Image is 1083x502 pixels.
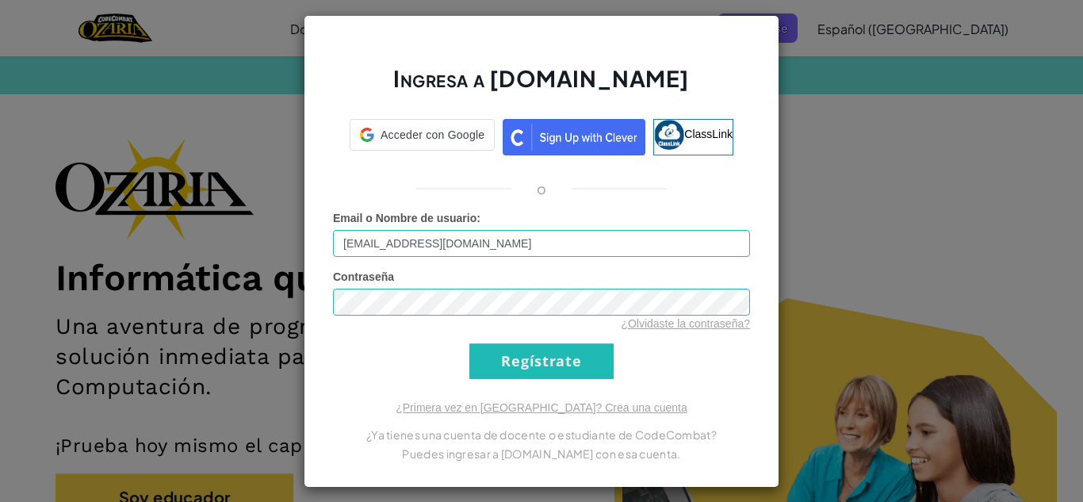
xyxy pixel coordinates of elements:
[381,127,484,143] span: Acceder con Google
[654,120,684,150] img: classlink-logo-small.png
[333,210,480,226] label: :
[350,119,495,151] div: Acceder con Google
[333,444,750,463] p: Puedes ingresar a [DOMAIN_NAME] con esa cuenta.
[333,425,750,444] p: ¿Ya tienes una cuenta de docente o estudiante de CodeCombat?
[350,119,495,155] a: Acceder con Google
[684,127,733,140] span: ClassLink
[333,63,750,109] h2: Ingresa a [DOMAIN_NAME]
[333,212,476,224] span: Email o Nombre de usuario
[503,119,645,155] img: clever_sso_button@2x.png
[537,179,546,198] p: o
[333,270,394,283] span: Contraseña
[396,401,687,414] a: ¿Primera vez en [GEOGRAPHIC_DATA]? Crea una cuenta
[621,317,750,330] a: ¿Olvidaste la contraseña?
[469,343,614,379] input: Regístrate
